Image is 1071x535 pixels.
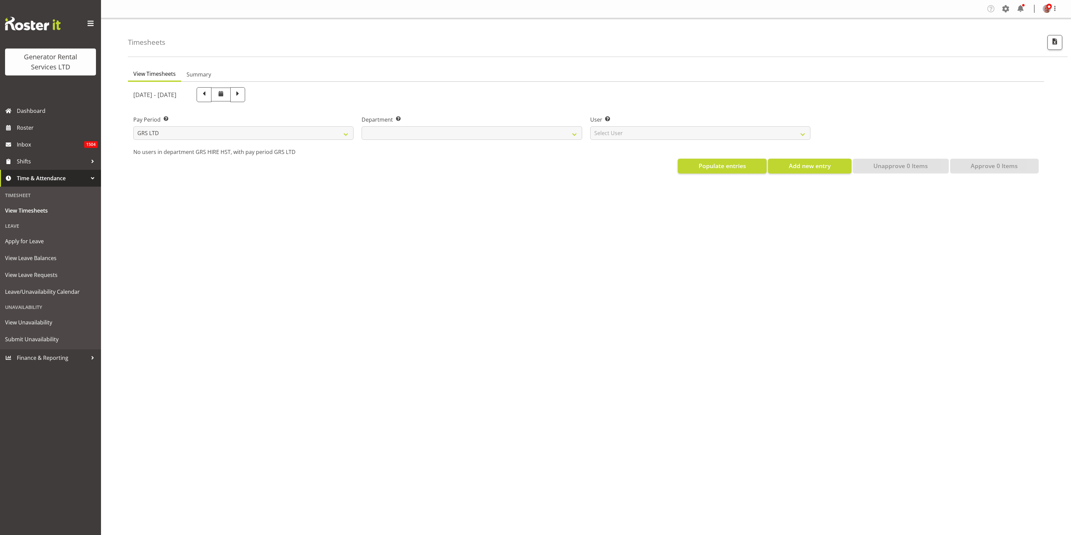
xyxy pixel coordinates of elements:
[17,123,98,133] span: Roster
[950,159,1039,174] button: Approve 0 Items
[5,17,61,30] img: Rosterit website logo
[853,159,949,174] button: Unapprove 0 Items
[789,161,831,170] span: Add new entry
[17,353,88,363] span: Finance & Reporting
[17,106,98,116] span: Dashboard
[133,116,354,124] label: Pay Period
[2,300,99,314] div: Unavailability
[678,159,767,174] button: Populate entries
[699,161,746,170] span: Populate entries
[5,270,96,280] span: View Leave Requests
[2,331,99,348] a: Submit Unavailability
[133,70,176,78] span: View Timesheets
[768,159,851,174] button: Add new entry
[1043,5,1051,13] img: dave-wallaced2e02bf5a44ca49c521115b89c5c4806.png
[873,161,928,170] span: Unapprove 0 Items
[2,202,99,219] a: View Timesheets
[5,334,96,344] span: Submit Unavailability
[84,141,98,148] span: 1504
[5,317,96,327] span: View Unavailability
[2,250,99,266] a: View Leave Balances
[17,173,88,183] span: Time & Attendance
[133,91,176,98] h5: [DATE] - [DATE]
[128,38,165,46] h4: Timesheets
[2,283,99,300] a: Leave/Unavailability Calendar
[2,266,99,283] a: View Leave Requests
[2,219,99,233] div: Leave
[17,156,88,166] span: Shifts
[362,116,582,124] label: Department
[2,233,99,250] a: Apply for Leave
[187,70,211,78] span: Summary
[2,314,99,331] a: View Unavailability
[2,188,99,202] div: Timesheet
[5,287,96,297] span: Leave/Unavailability Calendar
[971,161,1018,170] span: Approve 0 Items
[590,116,810,124] label: User
[5,253,96,263] span: View Leave Balances
[133,148,1039,156] p: No users in department GRS HIRE HST, with pay period GRS LTD
[5,236,96,246] span: Apply for Leave
[12,52,89,72] div: Generator Rental Services LTD
[17,139,84,150] span: Inbox
[5,206,96,216] span: View Timesheets
[1047,35,1062,50] button: Export CSV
